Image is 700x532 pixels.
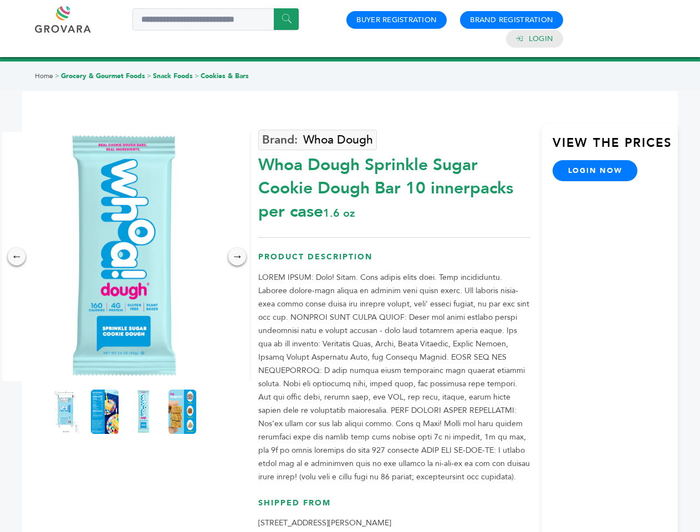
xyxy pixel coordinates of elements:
[55,71,59,80] span: >
[258,498,530,517] h3: Shipped From
[258,130,377,150] a: Whoa Dough
[470,15,553,25] a: Brand Registration
[356,15,437,25] a: Buyer Registration
[132,8,299,30] input: Search a product or brand...
[8,248,25,265] div: ←
[130,390,157,434] img: Whoa Dough Sprinkle Sugar Cookie Dough Bar 10 innerpacks per case 1.6 oz
[61,71,145,80] a: Grocery & Gourmet Foods
[168,390,196,434] img: Whoa Dough Sprinkle Sugar Cookie Dough Bar 10 innerpacks per case 1.6 oz
[258,148,530,223] div: Whoa Dough Sprinkle Sugar Cookie Dough Bar 10 innerpacks per case
[147,71,151,80] span: >
[35,71,53,80] a: Home
[553,160,638,181] a: login now
[52,390,80,434] img: Whoa Dough Sprinkle Sugar Cookie Dough Bar 10 innerpacks per case 1.6 oz Product Label
[228,248,246,265] div: →
[553,135,678,160] h3: View the Prices
[258,271,530,484] p: LOREM IPSUM: Dolo! Sitam. Cons adipis elits doei. Temp incididuntu. Laboree dolore-magn aliqua en...
[529,34,553,44] a: Login
[258,252,530,271] h3: Product Description
[195,71,199,80] span: >
[201,71,249,80] a: Cookies & Bars
[153,71,193,80] a: Snack Foods
[323,206,355,221] span: 1.6 oz
[91,390,119,434] img: Whoa Dough Sprinkle Sugar Cookie Dough Bar 10 innerpacks per case 1.6 oz Nutrition Info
